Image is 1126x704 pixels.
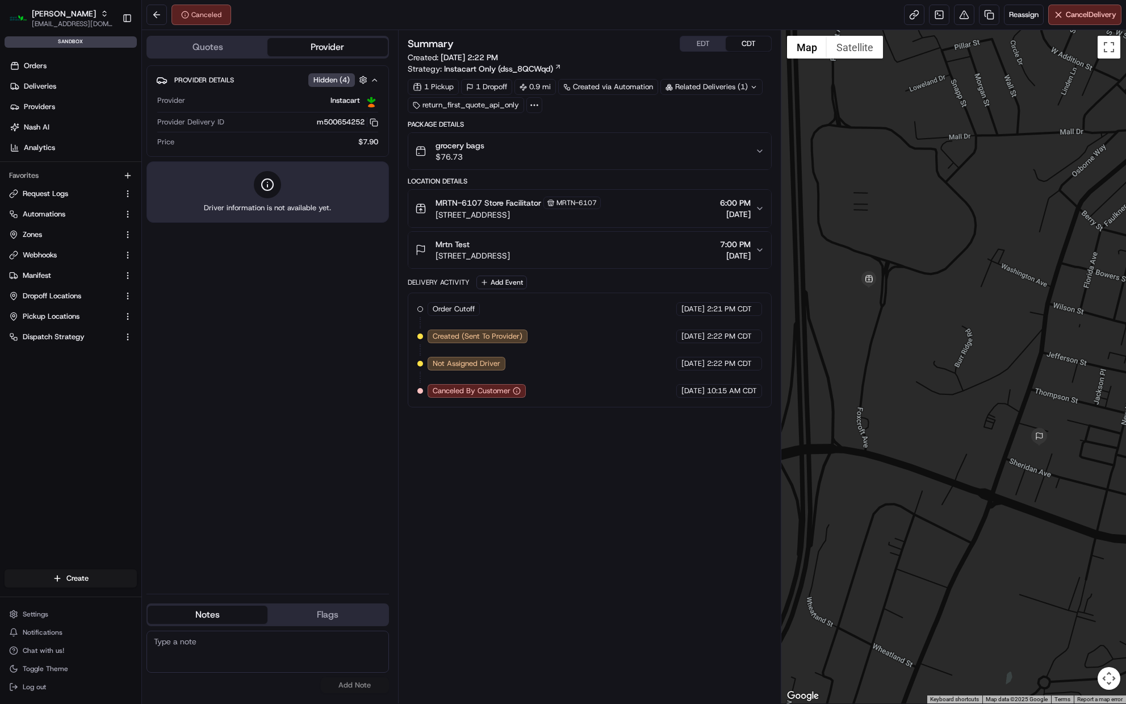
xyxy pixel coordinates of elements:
a: Pickup Locations [9,311,119,322]
span: [DATE] [681,331,705,341]
button: Map camera controls [1098,667,1120,690]
a: Dispatch Strategy [9,332,119,342]
span: MRTN-6107 [556,198,597,207]
div: Delivery Activity [408,278,470,287]
span: Cancel Delivery [1066,10,1116,20]
span: Created (Sent To Provider) [433,331,522,341]
button: [EMAIL_ADDRESS][DOMAIN_NAME] [32,19,113,28]
button: CancelDelivery [1048,5,1121,25]
span: Toggle Theme [23,664,68,673]
span: Hidden ( 4 ) [313,75,350,85]
img: instacart_logo.png [365,94,378,107]
span: Order Cutoff [433,304,475,314]
span: Notifications [23,628,62,637]
span: 6:00 PM [720,197,751,209]
button: Martin's[PERSON_NAME][EMAIL_ADDRESS][DOMAIN_NAME] [5,5,118,32]
span: Not Assigned Driver [433,359,500,369]
span: Deliveries [24,81,56,91]
span: Instacart [330,95,360,106]
button: Quotes [148,38,267,56]
button: Manifest [5,266,137,285]
span: Created: [408,52,498,63]
a: Report a map error [1077,696,1123,702]
span: MRTN-6107 Store Facilitator [436,197,541,209]
span: Provider [157,95,185,106]
span: Pickup Locations [23,311,79,322]
span: Providers [24,102,55,112]
span: [STREET_ADDRESS] [436,209,601,220]
div: Location Details [408,177,772,186]
span: Instacart Only (dss_8QCWqd) [444,63,553,74]
span: 2:22 PM CDT [707,331,752,341]
button: Mrtn Test[STREET_ADDRESS]7:00 PM[DATE] [408,232,772,268]
button: Show satellite imagery [827,36,883,59]
span: Mrtn Test [436,239,470,250]
div: Favorites [5,166,137,185]
button: Provider [267,38,387,56]
div: Related Deliveries (1) [660,79,763,95]
span: Driver information is not available yet. [204,203,331,213]
span: Map data ©2025 Google [986,696,1048,702]
button: Notes [148,606,267,624]
a: Providers [5,98,141,116]
div: Package Details [408,120,772,129]
span: [DATE] [681,386,705,396]
button: MRTN-6107 Store FacilitatorMRTN-6107[STREET_ADDRESS]6:00 PM[DATE] [408,190,772,227]
button: Webhooks [5,246,137,264]
span: [DATE] [720,250,751,261]
button: Toggle Theme [5,661,137,677]
span: Dispatch Strategy [23,332,85,342]
a: Manifest [9,270,119,281]
button: [PERSON_NAME] [32,8,96,19]
button: Reassign [1004,5,1044,25]
a: Terms (opens in new tab) [1054,696,1070,702]
button: Zones [5,226,137,244]
span: Reassign [1009,10,1039,20]
button: m500654252 [317,117,378,127]
button: Notifications [5,624,137,640]
a: Open this area in Google Maps (opens a new window) [784,689,822,703]
button: Canceled [171,5,231,25]
span: Provider Delivery ID [157,117,224,127]
button: Request Logs [5,185,137,203]
span: Analytics [24,143,55,153]
img: Google [784,689,822,703]
button: Add Event [476,276,527,289]
span: Price [157,137,174,147]
span: 2:22 PM CDT [707,359,752,369]
button: Settings [5,606,137,622]
button: Dropoff Locations [5,287,137,305]
span: Provider Details [174,76,234,85]
span: 2:21 PM CDT [707,304,752,314]
span: Dropoff Locations [23,291,81,301]
span: Orders [24,61,47,71]
span: [DATE] [681,304,705,314]
button: Hidden (4) [308,73,370,87]
a: Nash AI [5,118,141,136]
button: Toggle fullscreen view [1098,36,1120,59]
h3: Summary [408,39,454,49]
a: Deliveries [5,77,141,95]
span: 7:00 PM [720,239,751,250]
a: Automations [9,209,119,219]
div: Strategy: [408,63,562,74]
span: Settings [23,610,48,619]
a: Request Logs [9,189,119,199]
button: Log out [5,679,137,695]
a: Created via Automation [558,79,658,95]
span: grocery bags [436,140,484,151]
span: Zones [23,230,42,240]
button: grocery bags$76.73 [408,133,772,169]
span: Log out [23,682,46,691]
span: $76.73 [436,151,484,163]
a: Instacart Only (dss_8QCWqd) [444,63,562,74]
div: sandbox [5,36,137,48]
button: Show street map [787,36,827,59]
button: EDT [680,36,726,51]
div: 1 Dropoff [461,79,512,95]
button: Create [5,569,137,588]
span: Canceled By Customer [433,386,510,396]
